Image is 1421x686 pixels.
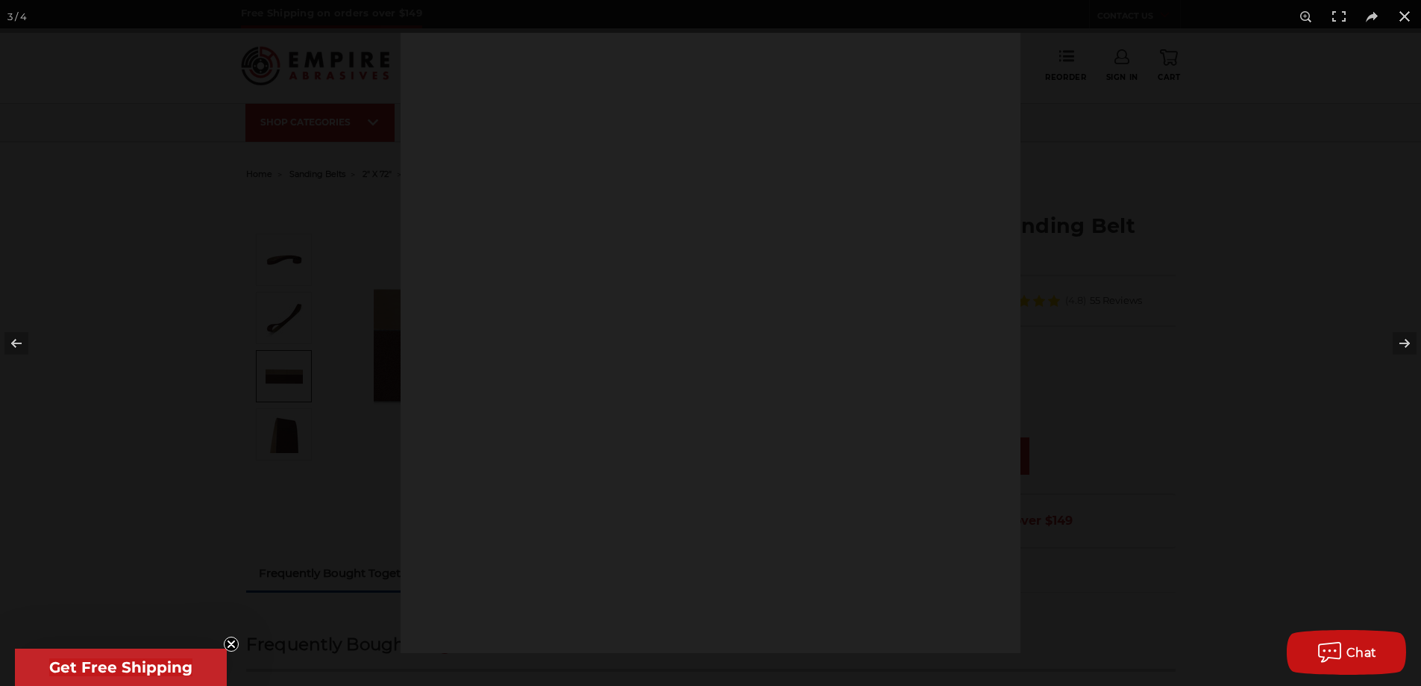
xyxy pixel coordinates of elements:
[224,637,239,652] button: Close teaser
[1287,630,1406,675] button: Chat
[1346,646,1377,660] span: Chat
[15,649,227,686] div: Get Free ShippingClose teaser
[1369,306,1421,381] button: Next (arrow right)
[49,658,192,676] span: Get Free Shipping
